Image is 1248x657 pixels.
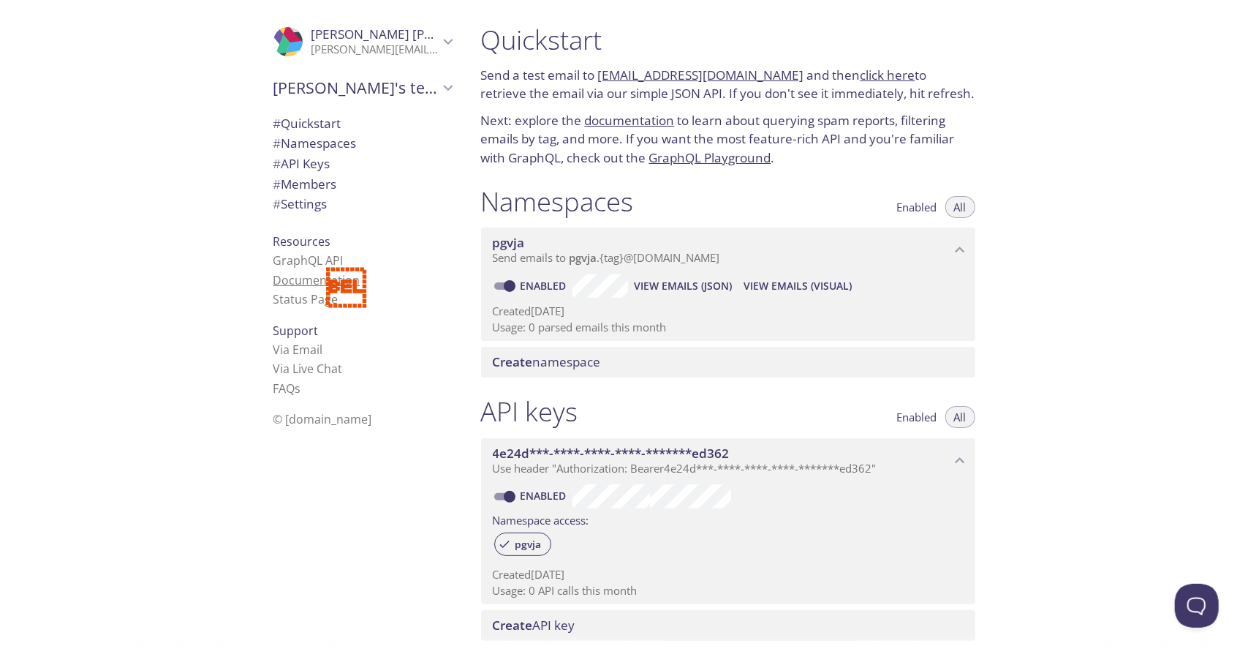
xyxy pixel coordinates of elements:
[493,583,964,598] p: Usage: 0 API calls this month
[634,277,732,295] span: View Emails (JSON)
[273,252,344,269] a: GraphQL API
[738,274,858,298] button: View Emails (Visual)
[493,617,575,634] span: API key
[744,277,852,295] span: View Emails (Visual)
[493,353,533,370] span: Create
[481,610,975,641] div: Create API Key
[273,176,281,192] span: #
[273,135,357,151] span: Namespaces
[494,533,551,556] div: pgvja
[493,234,525,251] span: pgvja
[311,26,512,42] span: [PERSON_NAME] [PERSON_NAME]
[262,194,464,214] div: Team Settings
[273,115,281,132] span: #
[481,185,634,218] h1: Namespaces
[481,395,578,428] h1: API keys
[493,353,601,370] span: namespace
[570,250,597,265] span: pgvja
[888,406,946,428] button: Enabled
[273,115,341,132] span: Quickstart
[273,176,337,192] span: Members
[481,228,975,273] div: pgvja namespace
[262,18,464,66] div: Larry Wells
[273,291,339,307] a: Status Page
[945,196,975,218] button: All
[273,195,328,212] span: Settings
[945,406,975,428] button: All
[598,67,804,83] a: [EMAIL_ADDRESS][DOMAIN_NAME]
[481,23,975,56] h1: Quickstart
[481,347,975,378] div: Create namespace
[493,617,533,634] span: Create
[273,411,372,427] span: © [DOMAIN_NAME]
[273,272,360,288] a: Documentation
[628,274,738,298] button: View Emails (JSON)
[273,323,319,339] span: Support
[493,508,589,530] label: Namespace access:
[518,279,572,293] a: Enabled
[273,361,343,377] a: Via Live Chat
[273,195,281,212] span: #
[262,113,464,134] div: Quickstart
[262,174,464,195] div: Members
[273,155,330,172] span: API Keys
[585,112,675,129] a: documentation
[273,155,281,172] span: #
[507,538,551,551] span: pgvja
[861,67,915,83] a: click here
[273,78,439,98] span: [PERSON_NAME]'s team
[481,111,975,168] p: Next: explore the to learn about querying spam reports, filtering emails by tag, and more. If you...
[888,196,946,218] button: Enabled
[481,66,975,103] p: Send a test email to and then to retrieve the email via our simple JSON API. If you don't see it ...
[518,489,572,503] a: Enabled
[262,133,464,154] div: Namespaces
[493,320,964,335] p: Usage: 0 parsed emails this month
[273,135,281,151] span: #
[493,250,720,265] span: Send emails to . {tag} @[DOMAIN_NAME]
[273,233,331,249] span: Resources
[311,42,439,57] p: [PERSON_NAME][EMAIL_ADDRESS][PERSON_NAME][DOMAIN_NAME]
[262,154,464,174] div: API Keys
[649,149,771,166] a: GraphQL Playground
[262,69,464,107] div: Larry's team
[493,567,964,582] p: Created [DATE]
[273,342,323,358] a: Via Email
[493,304,964,319] p: Created [DATE]
[326,260,365,316] b: 
[1175,584,1219,628] iframe: Help Scout Beacon - Open
[273,380,301,397] a: FAQ
[295,380,301,397] span: s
